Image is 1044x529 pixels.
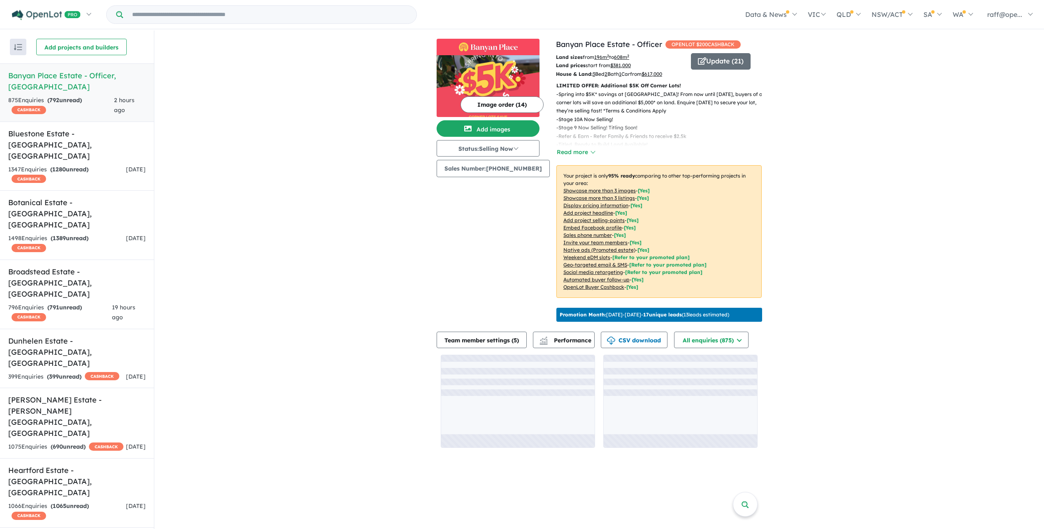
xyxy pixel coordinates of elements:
div: 1075 Enquir ies [8,442,123,452]
button: Read more [556,147,595,157]
h5: [PERSON_NAME] Estate - [PERSON_NAME][GEOGRAPHIC_DATA] , [GEOGRAPHIC_DATA] [8,394,146,439]
span: 5 [514,337,517,344]
strong: ( unread) [51,234,88,242]
span: 19 hours ago [112,304,135,321]
u: Invite your team members [563,239,628,246]
span: 1389 [53,234,66,242]
b: House & Land: [556,71,593,77]
b: Land sizes [556,54,583,60]
span: 2 hours ago [114,96,135,114]
div: 1347 Enquir ies [8,165,126,185]
u: Showcase more than 3 images [563,187,636,194]
h5: Dunhelen Estate - [GEOGRAPHIC_DATA] , [GEOGRAPHIC_DATA] [8,335,146,369]
sup: 2 [627,54,629,58]
img: Openlot PRO Logo White [12,10,81,20]
h5: Botanical Estate - [GEOGRAPHIC_DATA] , [GEOGRAPHIC_DATA] [8,197,146,230]
u: Social media retargeting [563,269,623,275]
b: Land prices [556,62,586,68]
div: 399 Enquir ies [8,372,119,382]
p: - Titled, Ready to Build Land Available! [556,140,768,149]
u: Weekend eDM slots [563,254,610,260]
p: Bed Bath Car from [556,70,685,78]
sup: 2 [607,54,609,58]
img: bar-chart.svg [539,339,548,344]
button: Add images [437,120,539,137]
span: [DATE] [126,443,146,450]
button: Add projects and builders [36,39,127,55]
span: Performance [541,337,591,344]
span: [ Yes ] [627,217,639,223]
u: Embed Facebook profile [563,225,622,231]
span: [Yes] [632,276,644,283]
div: 1498 Enquir ies [8,234,126,253]
u: Sales phone number [563,232,612,238]
span: [DATE] [126,234,146,242]
span: OPENLOT $ 200 CASHBACK [665,40,741,49]
span: CASHBACK [85,372,119,380]
a: Banyan Place Estate - Officer [556,40,662,49]
img: sort.svg [14,44,22,50]
span: 690 [53,443,63,450]
span: [ Yes ] [624,225,636,231]
span: [Refer to your promoted plan] [629,262,707,268]
button: All enquiries (875) [674,332,749,348]
button: CSV download [601,332,667,348]
span: 1065 [53,502,66,510]
div: 875 Enquir ies [8,96,114,115]
span: [DATE] [126,373,146,380]
u: Add project headline [563,210,613,216]
img: Banyan Place Estate - Officer [437,55,539,117]
strong: ( unread) [47,96,82,104]
h5: Broadstead Estate - [GEOGRAPHIC_DATA] , [GEOGRAPHIC_DATA] [8,266,146,300]
p: - Spring into $5K* savings at [GEOGRAPHIC_DATA]! From now until [DATE], buyers of all corner lots... [556,90,768,115]
span: 791 [49,304,59,311]
span: [DATE] [126,502,146,510]
strong: ( unread) [47,373,81,380]
h5: Heartford Estate - [GEOGRAPHIC_DATA] , [GEOGRAPHIC_DATA] [8,465,146,498]
a: Banyan Place Estate - Officer LogoBanyan Place Estate - Officer [437,39,539,117]
strong: ( unread) [50,166,88,173]
span: CASHBACK [12,175,46,183]
input: Try estate name, suburb, builder or developer [125,6,415,23]
span: CASHBACK [89,442,123,451]
h5: Banyan Place Estate - Officer , [GEOGRAPHIC_DATA] [8,70,146,92]
div: 796 Enquir ies [8,303,112,323]
p: Your project is only comparing to other top-performing projects in your area: - - - - - - - - - -... [556,165,762,298]
p: LIMITED OFFER: Additional $5K Off Corner Lots! [556,82,762,90]
span: CASHBACK [12,106,46,114]
span: [ Yes ] [637,195,649,201]
b: Promotion Month: [560,311,606,318]
span: [Refer to your promoted plan] [612,254,690,260]
strong: ( unread) [47,304,82,311]
span: CASHBACK [12,313,46,321]
button: Image order (14) [460,96,544,113]
span: [Yes] [626,284,638,290]
span: [ Yes ] [615,210,627,216]
b: 17 unique leads [643,311,682,318]
span: 399 [49,373,59,380]
span: [ Yes ] [630,239,642,246]
u: $ 381,000 [610,62,631,68]
u: OpenLot Buyer Cashback [563,284,624,290]
span: to [609,54,629,60]
img: Banyan Place Estate - Officer Logo [440,42,536,52]
span: CASHBACK [12,244,46,252]
span: 1280 [52,166,66,173]
div: 1066 Enquir ies [8,501,126,521]
img: download icon [607,337,615,345]
u: Automated buyer follow-up [563,276,630,283]
b: 95 % ready [608,173,635,179]
span: raff@ope... [987,10,1022,19]
u: Geo-targeted email & SMS [563,262,627,268]
u: Native ads (Promoted estate) [563,247,635,253]
p: - Stage 9 Now Selling! Titling Soon! [556,124,768,132]
u: $ 617,000 [642,71,662,77]
u: 196 m [594,54,609,60]
u: Add project selling-points [563,217,625,223]
span: [Yes] [637,247,649,253]
p: [DATE] - [DATE] - ( 13 leads estimated) [560,311,729,318]
span: CASHBACK [12,512,46,520]
span: 792 [49,96,59,104]
p: start from [556,61,685,70]
button: Sales Number:[PHONE_NUMBER] [437,160,550,177]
